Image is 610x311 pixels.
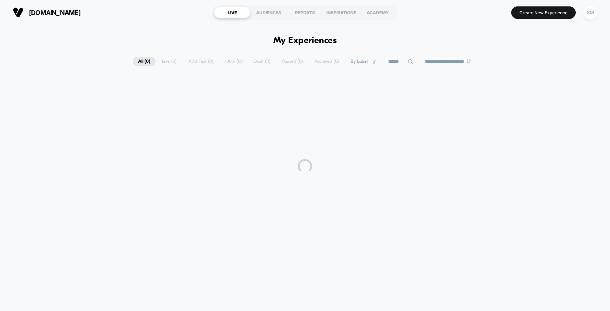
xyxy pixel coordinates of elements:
div: AUDIENCES [250,7,287,18]
span: All ( 0 ) [133,57,156,66]
button: [DOMAIN_NAME] [11,7,83,18]
div: REPORTS [287,7,323,18]
button: Create New Experience [511,6,576,19]
div: INSPIRATIONS [323,7,360,18]
button: SM [581,5,599,20]
h1: My Experiences [273,36,337,46]
img: Visually logo [13,7,24,18]
img: end [467,59,471,63]
div: LIVE [214,7,250,18]
span: [DOMAIN_NAME] [29,9,81,16]
div: ACADEMY [360,7,396,18]
span: By Label [351,59,368,64]
div: SM [583,6,597,20]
